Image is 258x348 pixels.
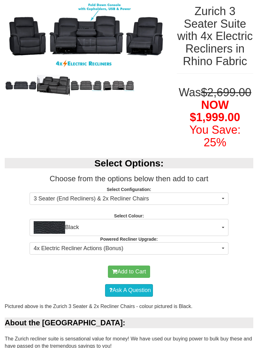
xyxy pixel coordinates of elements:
span: 3 Seater (End Recliners) & 2x Recliner Chairs [34,195,220,203]
h1: Zurich 3 Seater Suite with 4x Electric Recliners in Rhino Fabric [177,5,253,68]
strong: Select Colour: [114,214,144,219]
a: Ask A Question [105,284,153,297]
span: Black [34,222,220,234]
font: You Save: 25% [189,124,241,149]
div: About the [GEOGRAPHIC_DATA]: [5,318,253,328]
del: $2,699.00 [201,86,251,99]
button: BlackBlack [30,219,228,236]
strong: Select Configuration: [107,187,151,192]
h3: Choose from the options below then add to cart [5,175,253,183]
b: Select Options: [94,158,164,169]
button: 3 Seater (End Recliners) & 2x Recliner Chairs [30,193,228,205]
h1: Was [177,87,253,149]
button: 4x Electric Recliner Actions (Bonus) [30,243,228,255]
strong: Powered Recliner Upgrade: [100,237,158,242]
button: Add to Cart [108,266,150,278]
span: 4x Electric Recliner Actions (Bonus) [34,245,220,253]
img: Black [34,222,65,234]
span: NOW $1,999.00 [190,99,240,124]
